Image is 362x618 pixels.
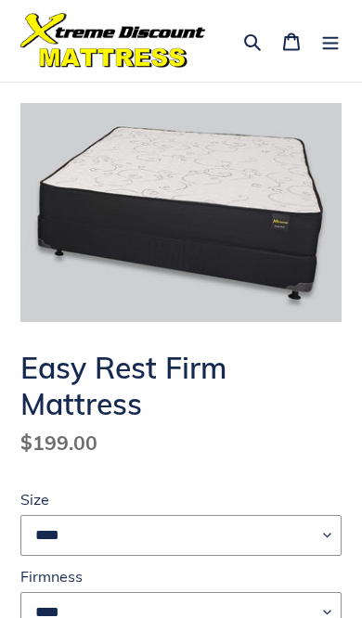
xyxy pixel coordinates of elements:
label: Firmness [20,565,342,587]
h1: Easy Rest Firm Mattress [20,350,342,421]
img: Easy Rest Firm Mattress [20,103,342,322]
label: Size [20,488,342,510]
button: Menu [311,19,350,62]
img: Xtreme Discount Mattress [20,13,206,68]
span: $199.00 [20,431,97,455]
